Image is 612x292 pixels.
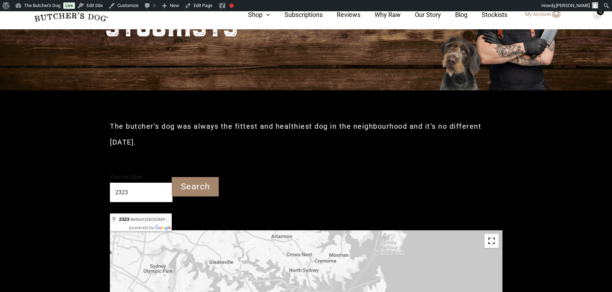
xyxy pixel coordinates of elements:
[130,217,185,221] span: Metford [GEOGRAPHIC_DATA]
[441,10,467,19] a: Blog
[234,10,270,19] a: Shop
[360,10,401,19] a: Why Raw
[467,10,507,19] a: Stockists
[593,11,601,20] img: TBD_Cart-Empty.png
[518,10,560,19] a: My Account
[597,8,604,15] div: 0
[484,234,499,248] button: Toggle fullscreen view
[63,2,75,9] a: Live
[401,10,441,19] a: Our Story
[270,10,323,19] a: Subscriptions
[323,10,360,19] a: Reviews
[110,118,502,150] h2: The butcher’s dog was always the fittest and healthiest dog in the neighbourhood and it’s no diff...
[556,3,590,8] span: [PERSON_NAME]
[119,217,129,222] span: 2323
[172,177,219,196] input: Search
[229,4,234,8] div: Focus keyphrase not set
